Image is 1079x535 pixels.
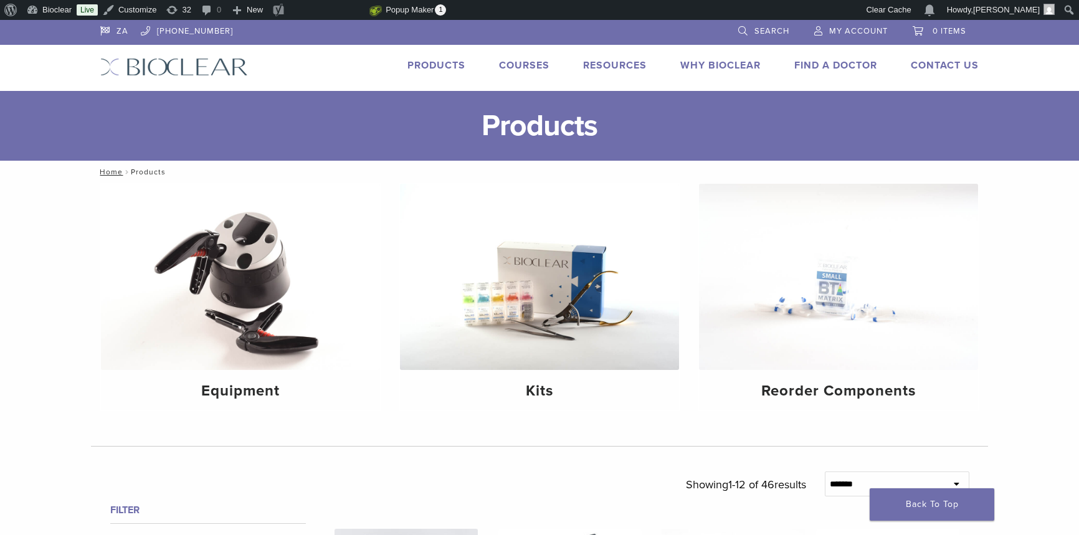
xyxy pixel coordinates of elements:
a: Courses [499,59,549,72]
span: [PERSON_NAME] [973,5,1040,14]
a: Kits [400,184,679,410]
a: Resources [583,59,647,72]
a: Search [738,20,789,39]
span: My Account [829,26,888,36]
a: Why Bioclear [680,59,761,72]
a: Contact Us [911,59,979,72]
span: 1 [435,4,446,16]
a: [PHONE_NUMBER] [141,20,233,39]
span: 1-12 of 46 [728,478,774,491]
a: Products [407,59,465,72]
a: ZA [100,20,128,39]
a: Home [96,168,123,176]
img: Reorder Components [699,184,978,370]
img: Equipment [101,184,380,370]
h4: Kits [410,380,669,402]
a: Live [77,4,98,16]
img: Bioclear [100,58,248,76]
h4: Reorder Components [709,380,968,402]
span: / [123,169,131,175]
a: Reorder Components [699,184,978,410]
span: 0 items [933,26,966,36]
h4: Equipment [111,380,370,402]
a: My Account [814,20,888,39]
p: Showing results [686,471,806,498]
img: Kits [400,184,679,370]
a: Back To Top [870,488,994,521]
nav: Products [91,161,988,183]
a: Find A Doctor [794,59,877,72]
a: Equipment [101,184,380,410]
a: 0 items [913,20,966,39]
img: Views over 48 hours. Click for more Jetpack Stats. [300,3,369,18]
span: Search [754,26,789,36]
h4: Filter [110,503,306,518]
